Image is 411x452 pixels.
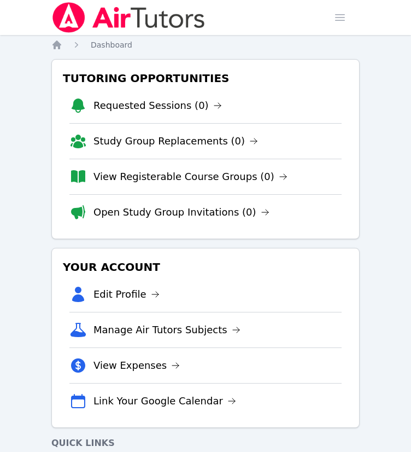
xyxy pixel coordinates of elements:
a: View Registerable Course Groups (0) [93,169,287,184]
a: Requested Sessions (0) [93,98,222,113]
a: Manage Air Tutors Subjects [93,322,240,338]
span: Dashboard [91,40,132,49]
h3: Your Account [61,257,350,277]
nav: Breadcrumb [51,39,360,50]
a: Dashboard [91,39,132,50]
a: Open Study Group Invitations (0) [93,205,269,220]
h3: Tutoring Opportunities [61,68,350,88]
a: Edit Profile [93,287,160,302]
h4: Quick Links [51,437,360,450]
a: Study Group Replacements (0) [93,134,258,149]
a: View Expenses [93,358,180,373]
img: Air Tutors [51,2,206,33]
a: Link Your Google Calendar [93,393,236,409]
